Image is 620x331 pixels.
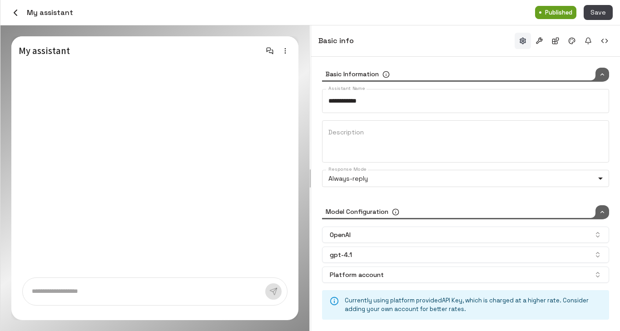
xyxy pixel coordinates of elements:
[564,33,580,49] button: Branding
[318,35,354,47] h6: Basic info
[515,33,531,49] button: Basic info
[580,33,596,49] button: Notifications
[547,33,564,49] button: Integrations
[322,247,609,263] button: gpt-4.1
[326,207,388,217] h6: Model Configuration
[345,296,602,313] p: Currently using platform provided API Key , which is charged at a higher rate. Consider adding yo...
[322,267,609,283] button: Platform account
[531,33,547,49] button: Tools
[326,69,379,79] h6: Basic Information
[19,44,223,58] p: My assistant
[328,174,595,183] p: Always-reply
[596,33,613,49] button: Embed
[328,166,367,173] label: Response Mode
[322,227,609,243] button: OpenAI
[328,85,365,92] label: Assistant Name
